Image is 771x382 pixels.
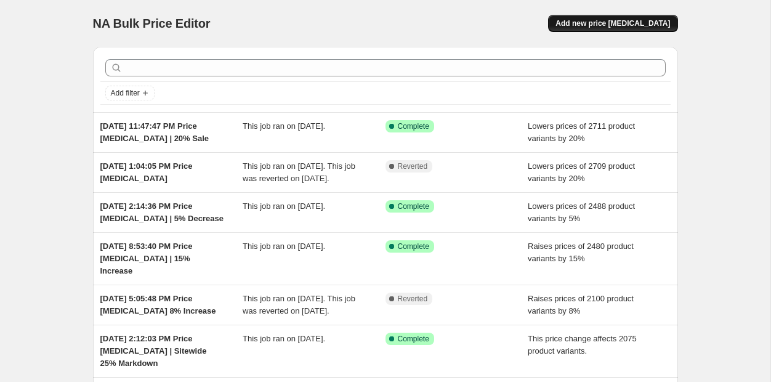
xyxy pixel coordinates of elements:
[111,88,140,98] span: Add filter
[398,161,428,171] span: Reverted
[243,294,355,315] span: This job ran on [DATE]. This job was reverted on [DATE].
[528,121,635,143] span: Lowers prices of 2711 product variants by 20%
[100,294,216,315] span: [DATE] 5:05:48 PM Price [MEDICAL_DATA] 8% Increase
[105,86,155,100] button: Add filter
[243,201,325,211] span: This job ran on [DATE].
[100,201,224,223] span: [DATE] 2:14:36 PM Price [MEDICAL_DATA] | 5% Decrease
[100,121,209,143] span: [DATE] 11:47:47 PM Price [MEDICAL_DATA] | 20% Sale
[100,242,193,275] span: [DATE] 8:53:40 PM Price [MEDICAL_DATA] | 15% Increase
[243,334,325,343] span: This job ran on [DATE].
[528,201,635,223] span: Lowers prices of 2488 product variants by 5%
[528,242,634,263] span: Raises prices of 2480 product variants by 15%
[528,161,635,183] span: Lowers prices of 2709 product variants by 20%
[243,242,325,251] span: This job ran on [DATE].
[93,17,211,30] span: NA Bulk Price Editor
[555,18,670,28] span: Add new price [MEDICAL_DATA]
[398,201,429,211] span: Complete
[100,334,207,368] span: [DATE] 2:12:03 PM Price [MEDICAL_DATA] | Sitewide 25% Markdown
[548,15,677,32] button: Add new price [MEDICAL_DATA]
[398,334,429,344] span: Complete
[398,294,428,304] span: Reverted
[398,242,429,251] span: Complete
[528,294,634,315] span: Raises prices of 2100 product variants by 8%
[528,334,637,356] span: This price change affects 2075 product variants.
[398,121,429,131] span: Complete
[243,161,355,183] span: This job ran on [DATE]. This job was reverted on [DATE].
[243,121,325,131] span: This job ran on [DATE].
[100,161,193,183] span: [DATE] 1:04:05 PM Price [MEDICAL_DATA]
